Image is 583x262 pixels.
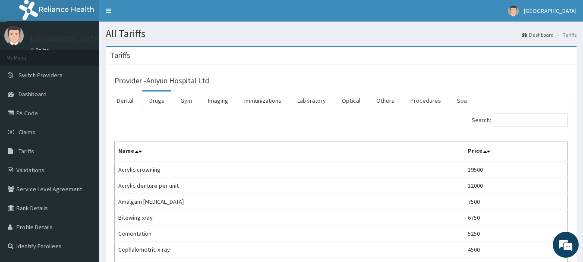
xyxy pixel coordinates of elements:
td: 5250 [464,226,567,242]
a: Dental [110,92,140,110]
td: Bitewing xray [115,210,464,226]
a: Gym [173,92,199,110]
a: Immunizations [237,92,288,110]
td: 6750 [464,210,567,226]
span: [GEOGRAPHIC_DATA] [524,7,577,15]
p: [GEOGRAPHIC_DATA] [30,35,101,43]
label: Search: [472,114,568,126]
a: Others [369,92,401,110]
td: 7500 [464,194,567,210]
td: Cephalometric x-ray [115,242,464,258]
td: Cementation [115,226,464,242]
td: 12000 [464,178,567,194]
span: Claims [19,128,35,136]
img: User Image [508,6,519,16]
a: Imaging [201,92,235,110]
a: Laboratory [290,92,333,110]
span: Dashboard [19,90,47,98]
a: Optical [335,92,367,110]
td: Amalgam [MEDICAL_DATA] [115,194,464,210]
td: 4500 [464,242,567,258]
a: Dashboard [522,31,554,38]
a: Drugs [142,92,171,110]
img: User Image [4,26,24,45]
th: Price [464,142,567,162]
a: Online [30,47,51,53]
li: Tariffs [555,31,577,38]
span: Tariffs [19,147,34,155]
h3: Tariffs [110,51,130,59]
td: Acrylic denture per unit [115,178,464,194]
h1: All Tariffs [106,28,577,39]
input: Search: [494,114,568,126]
a: Spa [450,92,474,110]
th: Name [115,142,464,162]
td: Acrylic crowning [115,161,464,178]
h3: Provider - Aniyun Hospital Ltd [114,77,209,85]
td: 19500 [464,161,567,178]
a: Procedures [403,92,448,110]
span: Switch Providers [19,71,63,79]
